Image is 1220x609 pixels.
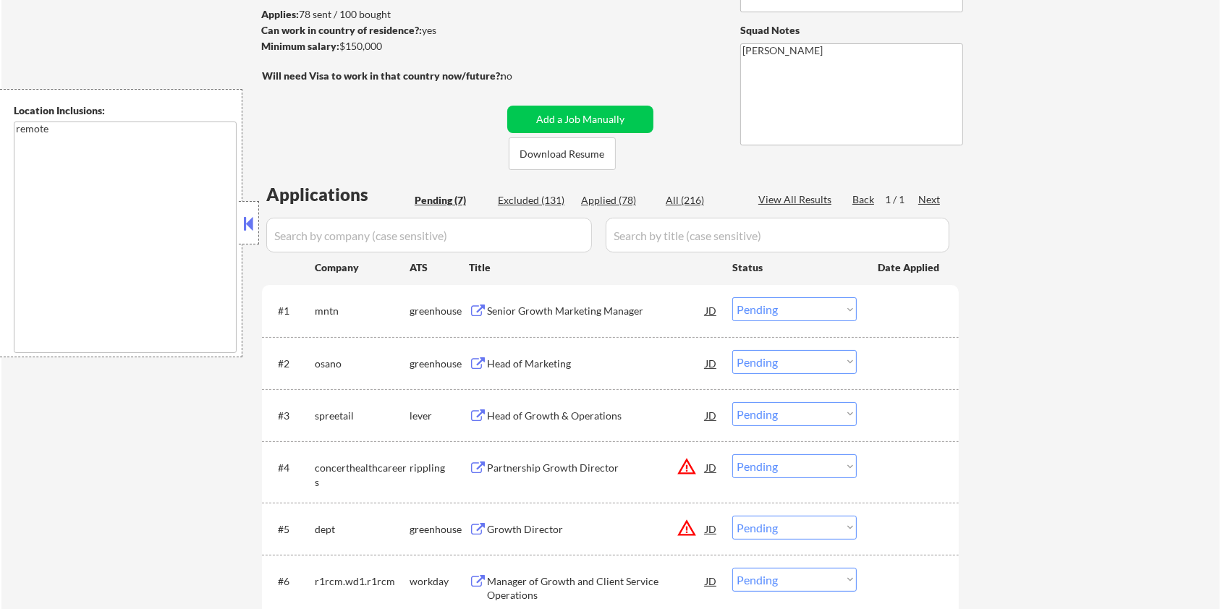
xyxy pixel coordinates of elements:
[315,461,410,489] div: concerthealthcareers
[410,461,469,475] div: rippling
[278,574,303,589] div: #6
[852,192,876,207] div: Back
[315,357,410,371] div: osano
[278,409,303,423] div: #3
[498,193,570,208] div: Excluded (131)
[509,137,616,170] button: Download Resume
[704,568,719,594] div: JD
[704,454,719,480] div: JD
[487,357,706,371] div: Head of Marketing
[487,409,706,423] div: Head of Growth & Operations
[410,357,469,371] div: greenhouse
[278,304,303,318] div: #1
[410,574,469,589] div: workday
[740,23,963,38] div: Squad Notes
[487,522,706,537] div: Growth Director
[14,103,237,118] div: Location Inclusions:
[410,260,469,275] div: ATS
[262,69,503,82] strong: Will need Visa to work in that country now/future?:
[315,409,410,423] div: spreetail
[410,522,469,537] div: greenhouse
[261,23,498,38] div: yes
[878,260,941,275] div: Date Applied
[315,574,410,589] div: r1rcm.wd1.r1rcm
[581,193,653,208] div: Applied (78)
[732,254,857,280] div: Status
[278,461,303,475] div: #4
[415,193,487,208] div: Pending (7)
[469,260,719,275] div: Title
[261,40,339,52] strong: Minimum salary:
[315,304,410,318] div: mntn
[606,218,949,252] input: Search by title (case sensitive)
[704,350,719,376] div: JD
[278,522,303,537] div: #5
[704,297,719,323] div: JD
[266,218,592,252] input: Search by company (case sensitive)
[315,522,410,537] div: dept
[704,516,719,542] div: JD
[487,574,706,602] div: Manager of Growth and Client Service Operations
[918,192,941,207] div: Next
[410,304,469,318] div: greenhouse
[885,192,918,207] div: 1 / 1
[666,193,738,208] div: All (216)
[487,304,706,318] div: Senior Growth Marketing Manager
[487,461,706,475] div: Partnership Growth Director
[410,409,469,423] div: lever
[507,106,653,133] button: Add a Job Manually
[278,357,303,371] div: #2
[261,7,502,22] div: 78 sent / 100 bought
[261,8,299,20] strong: Applies:
[501,69,542,83] div: no
[261,39,502,54] div: $150,000
[677,456,697,477] button: warning_amber
[758,192,836,207] div: View All Results
[704,402,719,428] div: JD
[677,518,697,538] button: warning_amber
[266,186,410,203] div: Applications
[315,260,410,275] div: Company
[261,24,422,36] strong: Can work in country of residence?:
